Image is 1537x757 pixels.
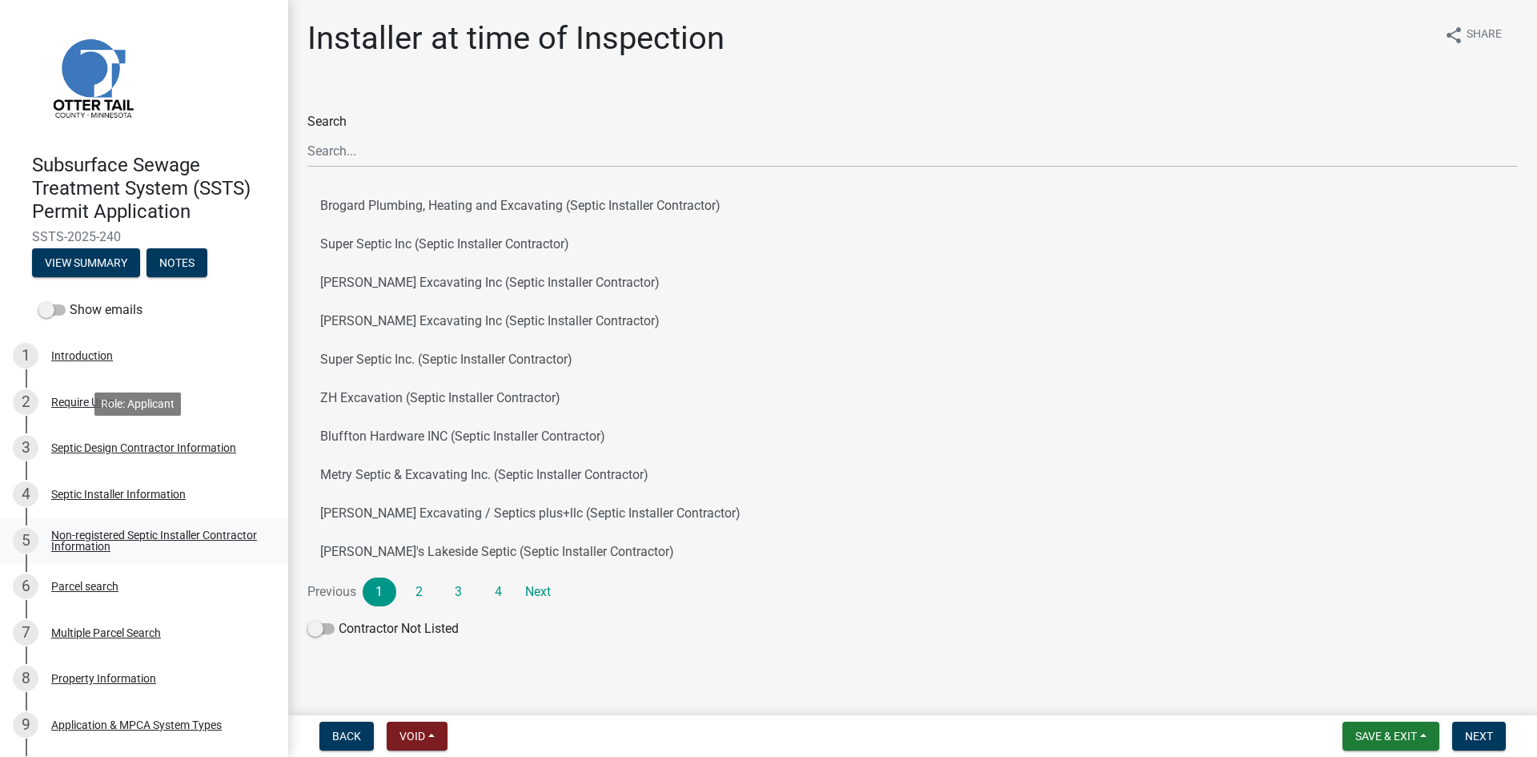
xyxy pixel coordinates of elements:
button: [PERSON_NAME] Excavating Inc (Septic Installer Contractor) [307,302,1518,340]
button: [PERSON_NAME] Excavating Inc (Septic Installer Contractor) [307,264,1518,302]
h1: Installer at time of Inspection [307,19,724,58]
button: Bluffton Hardware INC (Septic Installer Contractor) [307,417,1518,456]
label: Contractor Not Listed [307,619,459,638]
div: 2 [13,389,38,415]
a: 2 [403,578,436,606]
div: 8 [13,666,38,691]
a: Next [521,578,555,606]
button: Metry Septic & Excavating Inc. (Septic Installer Contractor) [307,456,1518,494]
div: 9 [13,712,38,738]
label: Search [307,115,347,128]
nav: Page navigation [307,578,1518,606]
span: Share [1467,26,1502,45]
div: Septic Installer Information [51,489,186,500]
button: shareShare [1431,19,1515,50]
button: [PERSON_NAME] Excavating / Septics plus+llc (Septic Installer Contractor) [307,494,1518,533]
button: Super Septic Inc. (Septic Installer Contractor) [307,340,1518,379]
div: Introduction [51,350,113,361]
wm-modal-confirm: Summary [32,258,140,271]
a: 4 [482,578,516,606]
button: Brogard Plumbing, Heating and Excavating (Septic Installer Contractor) [307,187,1518,225]
span: Back [332,730,361,743]
button: Next [1452,722,1506,751]
div: Multiple Parcel Search [51,627,161,638]
span: Save & Exit [1355,730,1417,743]
button: View Summary [32,248,140,277]
a: 1 [363,578,396,606]
img: Otter Tail County, Minnesota [32,17,152,137]
div: Role: Applicant [94,393,181,416]
div: 3 [13,435,38,461]
span: Void [399,730,425,743]
input: Search... [307,135,1518,167]
div: 7 [13,620,38,646]
div: 1 [13,343,38,368]
button: [PERSON_NAME]'s Lakeside Septic (Septic Installer Contractor) [307,533,1518,571]
div: Septic Design Contractor Information [51,442,236,453]
div: Property Information [51,673,156,684]
wm-modal-confirm: Notes [146,258,207,271]
label: Show emails [38,300,142,320]
div: Require User [51,397,114,408]
a: 3 [442,578,476,606]
button: Void [387,722,447,751]
button: Back [319,722,374,751]
div: Parcel search [51,581,118,592]
button: Super Septic Inc (Septic Installer Contractor) [307,225,1518,264]
div: 6 [13,574,38,599]
button: ZH Excavation (Septic Installer Contractor) [307,379,1518,417]
button: Save & Exit [1342,722,1439,751]
span: SSTS-2025-240 [32,229,256,244]
div: Non-registered Septic Installer Contractor Information [51,529,263,552]
div: 4 [13,481,38,507]
button: Notes [146,248,207,277]
i: share [1444,26,1463,45]
h4: Subsurface Sewage Treatment System (SSTS) Permit Application [32,154,275,223]
div: 5 [13,528,38,554]
div: Application & MPCA System Types [51,719,222,731]
span: Next [1465,730,1493,743]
